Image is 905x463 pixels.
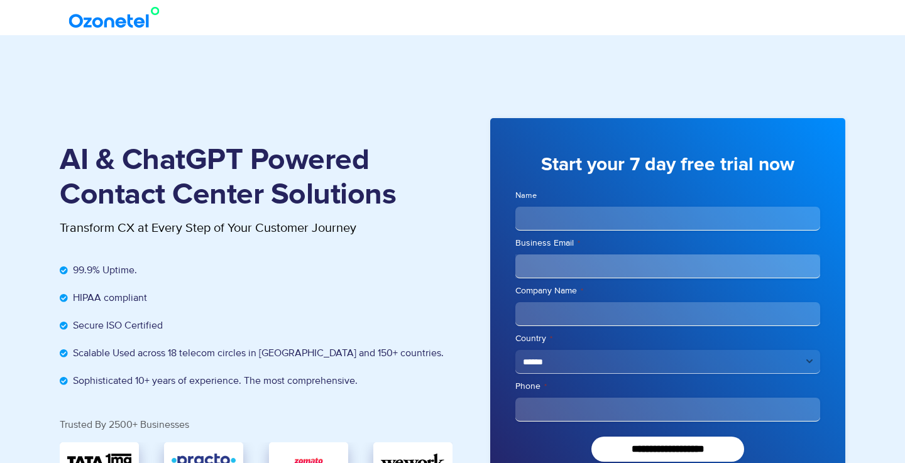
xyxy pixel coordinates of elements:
label: Country [515,332,820,345]
span: Sophisticated 10+ years of experience. The most comprehensive. [70,373,358,388]
span: HIPAA compliant [70,290,147,305]
label: Company Name [515,285,820,297]
h1: AI & ChatGPT Powered Contact Center Solutions [60,143,452,212]
label: Name [515,190,820,202]
h3: Start your 7 day free trial now [515,153,820,177]
label: Phone [515,380,820,393]
span: Scalable Used across 18 telecom circles in [GEOGRAPHIC_DATA] and 150+ countries. [70,346,444,361]
p: Transform CX at Every Step of Your Customer Journey [60,219,452,237]
label: Business Email [515,237,820,249]
span: Secure ISO Certified [70,318,163,333]
span: 99.9% Uptime. [70,263,137,278]
div: Trusted By 2500+ Businesses [60,420,452,430]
